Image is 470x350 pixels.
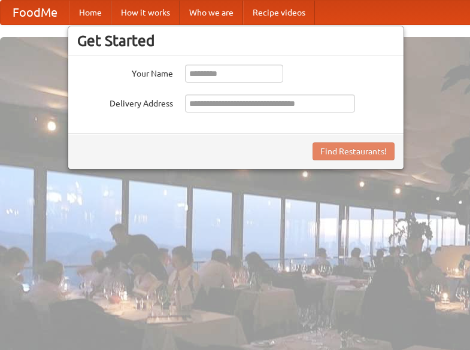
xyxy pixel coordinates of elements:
[77,32,395,50] h3: Get Started
[180,1,243,25] a: Who we are
[77,65,173,80] label: Your Name
[77,95,173,109] label: Delivery Address
[111,1,180,25] a: How it works
[243,1,315,25] a: Recipe videos
[313,142,395,160] button: Find Restaurants!
[69,1,111,25] a: Home
[1,1,69,25] a: FoodMe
